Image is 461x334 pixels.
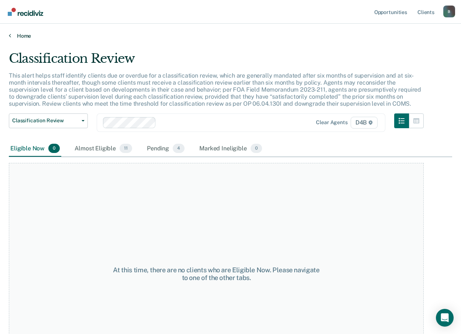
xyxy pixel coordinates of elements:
[48,144,60,153] span: 0
[173,144,185,153] span: 4
[73,141,134,157] div: Almost Eligible11
[251,144,262,153] span: 0
[145,141,186,157] div: Pending4
[9,113,88,128] button: Classification Review
[436,309,454,327] div: Open Intercom Messenger
[9,33,452,39] a: Home
[351,117,378,129] span: D4B
[316,119,347,126] div: Clear agents
[443,6,455,17] button: Profile dropdown button
[113,266,320,282] div: At this time, there are no clients who are Eligible Now. Please navigate to one of the other tabs.
[12,117,79,124] span: Classification Review
[9,141,61,157] div: Eligible Now0
[8,8,43,16] img: Recidiviz
[9,72,421,108] p: This alert helps staff identify clients due or overdue for a classification review, which are gen...
[198,141,264,157] div: Marked Ineligible0
[9,51,424,72] div: Classification Review
[120,144,132,153] span: 11
[443,6,455,17] div: B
